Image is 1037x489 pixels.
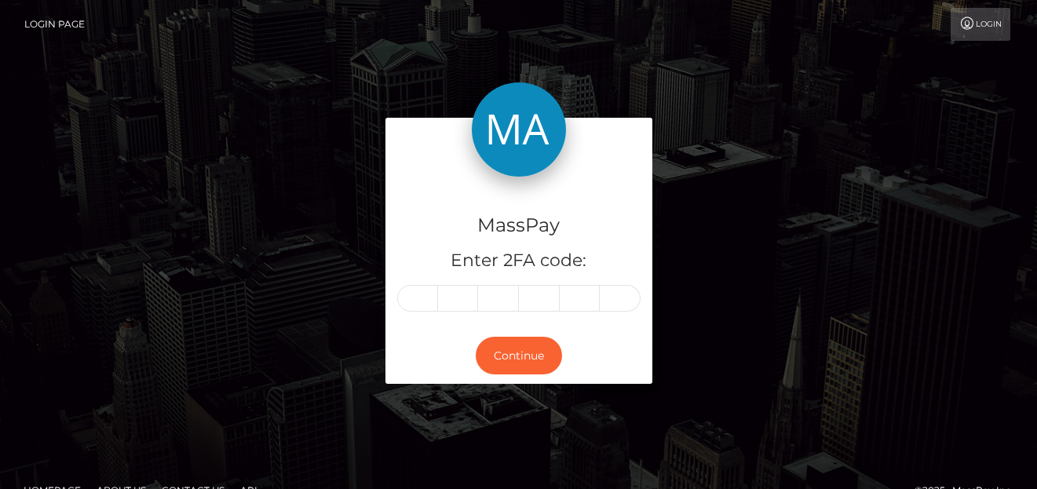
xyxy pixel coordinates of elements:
a: Login Page [24,8,85,41]
h4: MassPay [397,212,641,239]
img: MassPay [472,82,566,177]
button: Continue [476,337,562,375]
a: Login [951,8,1010,41]
h5: Enter 2FA code: [397,249,641,273]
